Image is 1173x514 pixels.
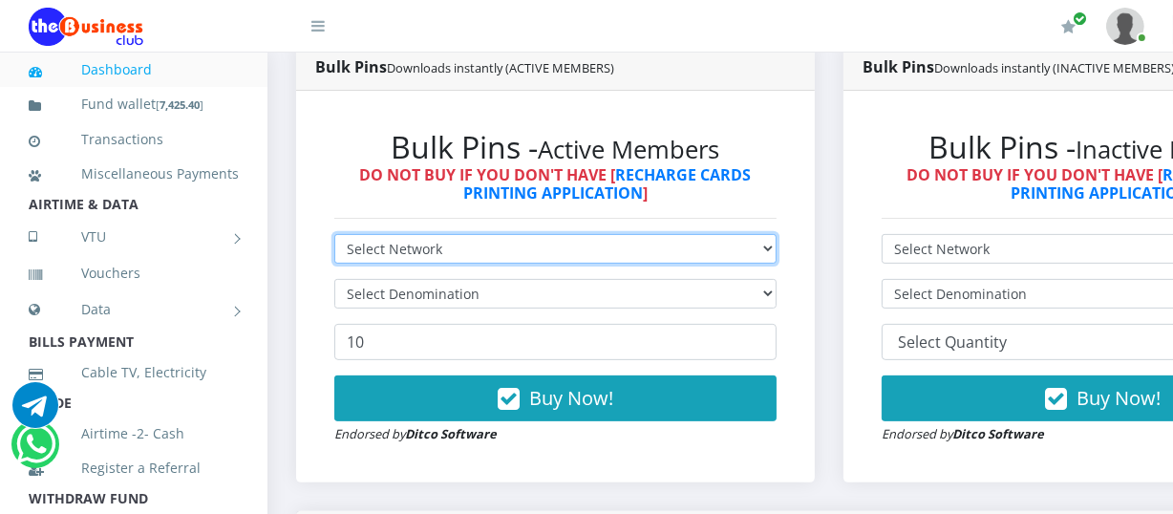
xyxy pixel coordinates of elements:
strong: Ditco Software [952,425,1044,442]
small: Endorsed by [334,425,497,442]
small: Endorsed by [882,425,1044,442]
span: Buy Now! [529,385,613,411]
a: Miscellaneous Payments [29,152,239,196]
img: Logo [29,8,143,46]
a: Transactions [29,118,239,161]
i: Renew/Upgrade Subscription [1061,19,1076,34]
img: User [1106,8,1144,45]
small: [ ] [156,97,203,112]
h2: Bulk Pins - [334,129,777,165]
a: Airtime -2- Cash [29,412,239,456]
a: Data [29,286,239,333]
span: Buy Now! [1077,385,1161,411]
a: Chat for support [16,436,55,467]
a: Vouchers [29,251,239,295]
small: Downloads instantly (ACTIVE MEMBERS) [387,59,614,76]
a: Chat for support [12,396,58,428]
a: VTU [29,213,239,261]
a: Fund wallet[7,425.40] [29,82,239,127]
b: 7,425.40 [160,97,200,112]
strong: Bulk Pins [315,56,614,77]
small: Active Members [539,133,720,166]
a: Dashboard [29,48,239,92]
span: Renew/Upgrade Subscription [1073,11,1087,26]
input: Enter Quantity [334,324,777,360]
strong: Ditco Software [405,425,497,442]
a: Register a Referral [29,446,239,490]
a: RECHARGE CARDS PRINTING APPLICATION [463,164,752,203]
button: Buy Now! [334,375,777,421]
a: Cable TV, Electricity [29,351,239,395]
strong: DO NOT BUY IF YOU DON'T HAVE [ ] [360,164,752,203]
